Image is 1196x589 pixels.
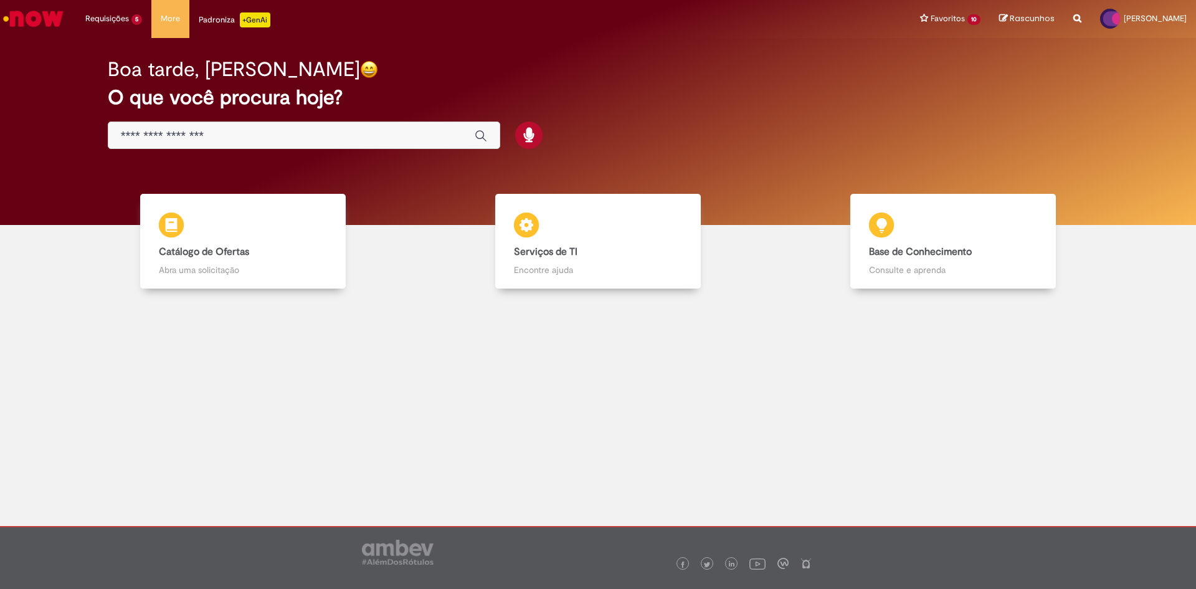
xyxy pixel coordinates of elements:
[1,6,65,31] img: ServiceNow
[420,194,776,289] a: Serviços de TI Encontre ajuda
[131,14,142,25] span: 5
[776,194,1131,289] a: Base de Conhecimento Consulte e aprenda
[749,555,766,572] img: logo_footer_youtube.png
[967,14,980,25] span: 10
[729,561,735,568] img: logo_footer_linkedin.png
[931,12,965,25] span: Favoritos
[514,264,683,276] p: Encontre ajuda
[159,246,249,258] b: Catálogo de Ofertas
[1010,12,1055,24] span: Rascunhos
[869,246,972,258] b: Base de Conhecimento
[108,87,1089,108] h2: O que você procura hoje?
[108,59,360,80] h2: Boa tarde, [PERSON_NAME]
[514,246,577,258] b: Serviços de TI
[999,13,1055,25] a: Rascunhos
[199,12,270,27] div: Padroniza
[159,264,328,276] p: Abra uma solicitação
[800,558,812,569] img: logo_footer_naosei.png
[777,558,789,569] img: logo_footer_workplace.png
[704,562,710,568] img: logo_footer_twitter.png
[360,60,378,79] img: happy-face.png
[161,12,180,25] span: More
[680,562,686,568] img: logo_footer_facebook.png
[362,540,434,565] img: logo_footer_ambev_rotulo_gray.png
[65,194,420,289] a: Catálogo de Ofertas Abra uma solicitação
[85,12,129,25] span: Requisições
[240,12,270,27] p: +GenAi
[869,264,1038,276] p: Consulte e aprenda
[1124,13,1187,24] span: [PERSON_NAME]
